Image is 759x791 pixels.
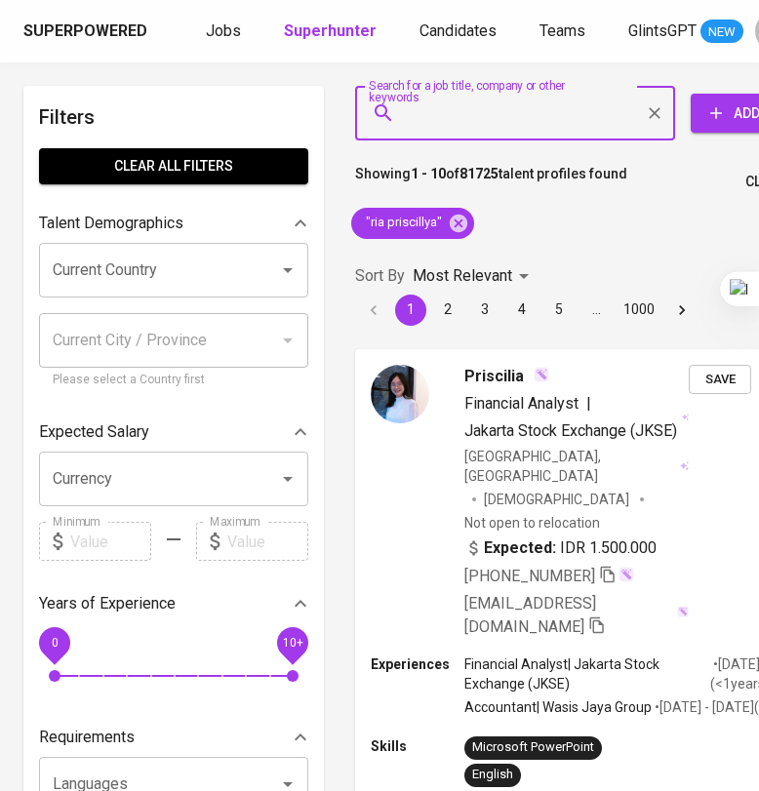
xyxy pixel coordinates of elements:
[666,295,698,326] button: Go to next page
[39,212,183,235] p: Talent Demographics
[464,697,652,717] p: Accountant | Wasis Jaya Group
[677,606,689,617] img: magic_wand.svg
[39,413,308,452] div: Expected Salary
[284,20,380,44] a: Superhunter
[274,465,301,493] button: Open
[227,522,308,561] input: Value
[39,726,135,749] p: Requirements
[413,258,536,295] div: Most Relevant
[206,21,241,40] span: Jobs
[39,584,308,623] div: Years of Experience
[586,392,591,415] span: |
[506,295,538,326] button: Go to page 4
[39,101,308,133] h6: Filters
[689,365,751,395] button: Save
[39,592,176,615] p: Years of Experience
[459,166,499,181] b: 81725
[51,636,58,650] span: 0
[284,21,377,40] b: Superhunter
[70,522,151,561] input: Value
[539,20,589,44] a: Teams
[534,367,549,382] img: magic_wand.svg
[55,154,293,178] span: Clear All filters
[628,21,697,40] span: GlintsGPT
[371,654,464,674] p: Experiences
[699,369,741,391] span: Save
[464,567,595,585] span: [PHONE_NUMBER]
[700,22,743,42] span: NEW
[395,295,426,326] button: page 1
[464,421,677,440] span: Jakarta Stock Exchange (JKSE)
[464,536,657,560] div: IDR 1.500.000
[411,166,446,181] b: 1 - 10
[464,594,596,636] span: [EMAIL_ADDRESS][DOMAIN_NAME]
[39,718,308,757] div: Requirements
[469,295,500,326] button: Go to page 3
[355,295,700,326] nav: pagination navigation
[351,214,454,232] span: "ria priscillya"
[484,490,632,509] span: [DEMOGRAPHIC_DATA]
[413,264,512,288] p: Most Relevant
[419,21,497,40] span: Candidates
[464,394,579,413] span: Financial Analyst
[619,567,634,582] img: magic_wand.svg
[472,738,594,757] div: Microsoft PowerPoint
[464,447,689,486] div: [GEOGRAPHIC_DATA], [GEOGRAPHIC_DATA]
[274,257,301,284] button: Open
[351,208,474,239] div: "ria priscillya"
[371,736,464,756] p: Skills
[543,295,575,326] button: Go to page 5
[355,264,405,288] p: Sort By
[39,148,308,184] button: Clear All filters
[580,299,612,319] div: …
[472,766,513,784] div: English
[464,513,600,533] p: Not open to relocation
[484,536,556,560] b: Expected:
[39,420,149,444] p: Expected Salary
[464,654,710,693] p: Financial Analyst | Jakarta Stock Exchange (JKSE)
[419,20,500,44] a: Candidates
[23,20,147,43] div: Superpowered
[432,295,463,326] button: Go to page 2
[23,20,151,43] a: Superpowered
[371,365,429,423] img: 32fb350c6bbb52124516557eb3a9cdcc.jpg
[282,636,302,650] span: 10+
[355,164,627,200] p: Showing of talent profiles found
[618,295,660,326] button: Go to page 1000
[628,20,743,44] a: GlintsGPT NEW
[53,371,295,390] p: Please select a Country first
[464,365,532,388] span: Priscilia ‎‎‏‏‎ ‎
[539,21,585,40] span: Teams
[206,20,245,44] a: Jobs
[39,204,308,243] div: Talent Demographics
[641,99,668,127] button: Clear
